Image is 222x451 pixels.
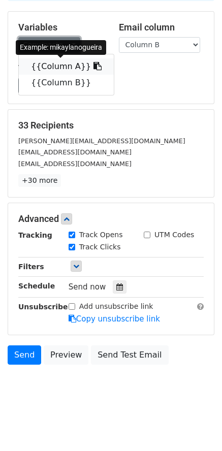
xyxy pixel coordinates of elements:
[119,22,204,33] h5: Email column
[18,120,204,131] h5: 33 Recipients
[154,230,194,240] label: UTM Codes
[91,345,168,365] a: Send Test Email
[79,230,123,240] label: Track Opens
[8,345,41,365] a: Send
[19,58,114,75] a: {{Column A}}
[18,137,185,145] small: [PERSON_NAME][EMAIL_ADDRESS][DOMAIN_NAME]
[18,148,132,156] small: [EMAIL_ADDRESS][DOMAIN_NAME]
[69,282,106,292] span: Send now
[18,231,52,239] strong: Tracking
[171,402,222,451] iframe: Chat Widget
[18,263,44,271] strong: Filters
[18,303,68,311] strong: Unsubscribe
[44,345,88,365] a: Preview
[18,213,204,224] h5: Advanced
[16,40,106,55] div: Example: mikaylanogueira
[19,75,114,91] a: {{Column B}}
[18,160,132,168] small: [EMAIL_ADDRESS][DOMAIN_NAME]
[79,242,121,252] label: Track Clicks
[79,301,153,312] label: Add unsubscribe link
[18,282,55,290] strong: Schedule
[18,174,61,187] a: +30 more
[69,314,160,324] a: Copy unsubscribe link
[18,22,104,33] h5: Variables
